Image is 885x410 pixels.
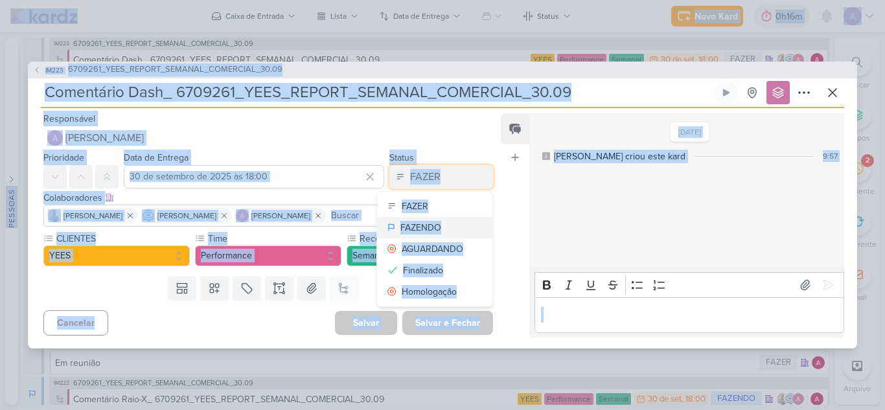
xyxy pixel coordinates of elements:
label: Status [389,152,414,163]
button: FAZER [389,165,493,188]
button: IM223 6709261_YEES_REPORT_SEMANAL_COMERCIAL_30.09 [33,63,282,76]
div: [PERSON_NAME] criou este kard [554,150,685,163]
label: Recorrência [358,232,493,245]
input: Kard Sem Título [41,81,712,104]
button: FAZER [377,196,492,217]
button: Semanal [347,245,493,266]
button: AGUARDANDO [377,238,492,260]
div: AGUARDANDO [402,242,463,256]
input: Select a date [124,165,384,188]
div: Editor editing area: main [534,297,844,333]
label: Prioridade [43,152,84,163]
label: Responsável [43,113,95,124]
span: [PERSON_NAME] [157,210,216,222]
label: Data de Entrega [124,152,189,163]
div: FAZER [402,199,428,213]
img: Iara Santos [48,209,61,222]
img: Alessandra Gomes [236,209,249,222]
div: 9:57 [823,150,838,162]
span: [PERSON_NAME] [63,210,122,222]
span: [PERSON_NAME] [65,130,144,146]
button: [PERSON_NAME] [43,126,493,150]
span: 6709261_YEES_REPORT_SEMANAL_COMERCIAL_30.09 [68,63,282,76]
button: YEES [43,245,190,266]
button: Homologação [377,281,492,302]
span: IM223 [43,65,65,75]
input: Buscar [328,208,490,223]
button: Performance [195,245,341,266]
div: Colaboradores [43,191,493,205]
button: Cancelar [43,310,108,336]
div: FAZER [410,169,441,185]
div: Ligar relógio [721,87,731,98]
button: FAZENDO [377,217,492,238]
span: [PERSON_NAME] [251,210,310,222]
label: Time [207,232,341,245]
div: FAZENDO [400,221,441,234]
img: Alessandra Gomes [47,130,63,146]
div: Finalizado [403,264,443,277]
div: Homologação [402,285,457,299]
button: Finalizado [377,260,492,281]
label: CLIENTES [55,232,190,245]
div: Editor toolbar [534,272,844,297]
img: Caroline Traven De Andrade [142,209,155,222]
